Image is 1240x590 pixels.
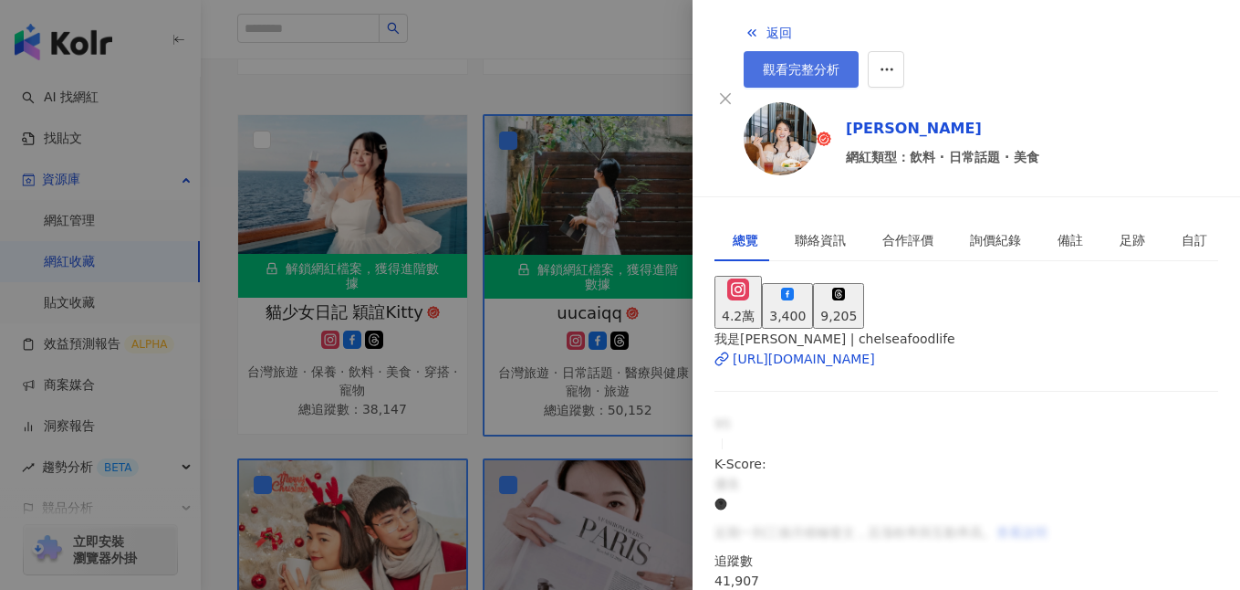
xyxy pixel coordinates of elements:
[744,51,859,88] a: 觀看完整分析
[795,230,846,250] div: 聯絡資訊
[820,306,857,326] div: 9,205
[718,91,733,106] span: close
[733,230,758,250] div: 總覽
[714,276,762,329] button: 4.2萬
[744,102,817,175] img: KOL Avatar
[1120,230,1145,250] div: 足跡
[766,26,792,40] span: 返回
[970,230,1021,250] div: 詢價紀錄
[882,230,933,250] div: 合作評價
[714,551,1218,571] div: 追蹤數
[722,306,755,326] div: 4.2萬
[744,102,831,182] a: KOL Avatar
[1182,230,1207,250] div: 自訂
[1058,230,1083,250] div: 備註
[846,118,1039,140] a: [PERSON_NAME]
[733,349,875,369] div: [URL][DOMAIN_NAME]
[813,283,864,329] button: 9,205
[763,62,839,77] span: 觀看完整分析
[714,332,955,346] span: 我是[PERSON_NAME] | chelseafoodlife
[769,306,806,326] div: 3,400
[846,147,1039,167] span: 網紅類型：飲料 · 日常話題 · 美食
[714,88,736,110] button: Close
[762,283,813,329] button: 3,400
[744,15,793,51] button: 返回
[714,454,1218,514] div: K-Score :
[714,349,1218,369] a: [URL][DOMAIN_NAME]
